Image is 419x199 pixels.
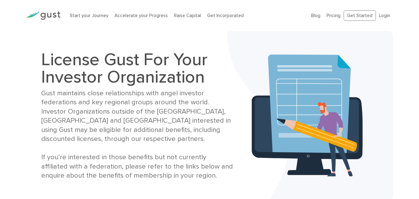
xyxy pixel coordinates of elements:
div: Gust maintains close relationships with angel investor federations and key regional groups around... [41,89,234,180]
a: Blog [311,13,320,18]
a: Get Incorporated [207,13,244,18]
a: Pricing [327,13,341,18]
a: Raise Capital [174,13,201,18]
img: Gust Logo [26,11,60,20]
h1: License Gust For Your Investor Organization [41,51,234,86]
a: Login [379,13,390,18]
a: Get Started [344,10,376,21]
a: Accelerate your Progress [114,13,168,18]
a: Start your Journey [70,13,108,18]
